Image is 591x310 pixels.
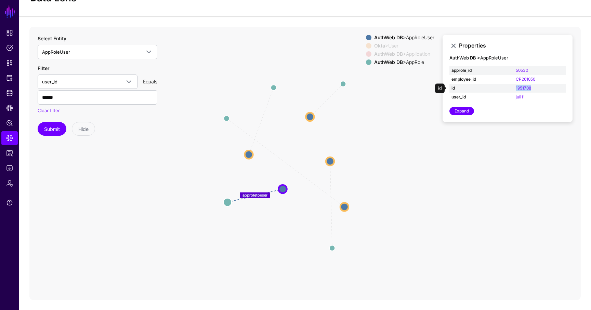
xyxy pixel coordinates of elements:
span: Reports [6,150,13,157]
span: Policies [6,44,13,51]
a: Reports [1,146,18,160]
a: Policy Lens [1,116,18,130]
span: user_id [42,79,57,84]
a: Protected Systems [1,71,18,85]
strong: AuthWeb DB > [449,55,480,60]
span: AppRoleUser [42,49,70,55]
label: Select Entity [38,35,66,42]
span: CAEP Hub [6,105,13,111]
strong: Okta [374,43,385,49]
div: Equals [140,78,160,85]
strong: id [451,85,503,91]
text: approletouser [242,193,267,198]
strong: user_id [451,94,503,100]
span: Support [6,199,13,206]
button: Hide [72,122,95,136]
span: Policy Lens [6,120,13,126]
a: Policies [1,41,18,55]
strong: AuthWeb DB [374,59,403,65]
strong: AuthWeb DB [374,35,403,40]
a: Logs [1,161,18,175]
a: CAEP Hub [1,101,18,115]
a: 50530 [516,68,528,73]
a: Identity Data Fabric [1,86,18,100]
a: Expand [449,107,474,115]
strong: approle_id [451,67,503,73]
span: Protected Systems [6,75,13,81]
a: Data Lens [1,131,18,145]
strong: AuthWeb DB [374,51,403,57]
button: Submit [38,122,66,136]
span: Identity Data Fabric [6,90,13,96]
a: CP261050 [516,77,535,82]
span: Admin [6,180,13,187]
strong: employee_id [451,76,503,82]
a: 1951708 [516,85,531,91]
a: Clear filter [38,108,60,113]
div: > AppRole [373,59,436,65]
h4: AppRoleUser [449,55,566,61]
a: Dashboard [1,26,18,40]
div: id [435,84,445,93]
span: Snippets [6,59,13,66]
span: Dashboard [6,29,13,36]
a: juli11 [516,94,525,99]
div: > User [373,43,436,49]
label: Filter [38,65,49,72]
span: Logs [6,165,13,172]
div: > Application [373,51,436,57]
h3: Properties [459,42,566,49]
a: Snippets [1,56,18,70]
div: > AppRoleUser [373,35,436,40]
a: SGNL [4,4,16,19]
a: Admin [1,176,18,190]
span: Data Lens [6,135,13,141]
